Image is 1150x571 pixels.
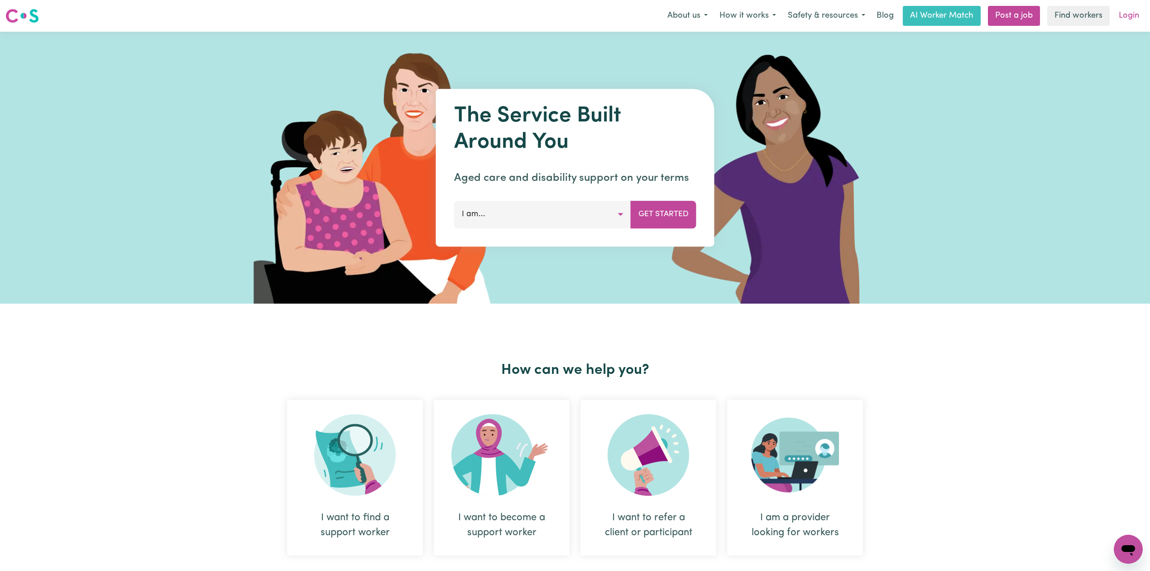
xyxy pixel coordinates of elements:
[314,414,396,496] img: Search
[751,414,839,496] img: Provider
[631,201,696,228] button: Get Started
[608,414,689,496] img: Refer
[782,6,871,25] button: Safety & resources
[988,6,1040,26] a: Post a job
[749,510,841,540] div: I am a provider looking for workers
[434,400,570,556] div: I want to become a support worker
[451,414,552,496] img: Become Worker
[580,400,716,556] div: I want to refer a client or participant
[903,6,981,26] a: AI Worker Match
[309,510,401,540] div: I want to find a support worker
[871,6,899,26] a: Blog
[1114,535,1143,564] iframe: Button to launch messaging window
[602,510,695,540] div: I want to refer a client or participant
[454,201,631,228] button: I am...
[287,400,423,556] div: I want to find a support worker
[1047,6,1110,26] a: Find workers
[454,103,696,155] h1: The Service Built Around You
[454,170,696,186] p: Aged care and disability support on your terms
[714,6,782,25] button: How it works
[455,510,548,540] div: I want to become a support worker
[1113,6,1145,26] a: Login
[5,5,39,26] a: Careseekers logo
[661,6,714,25] button: About us
[282,362,868,379] h2: How can we help you?
[727,400,863,556] div: I am a provider looking for workers
[5,8,39,24] img: Careseekers logo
